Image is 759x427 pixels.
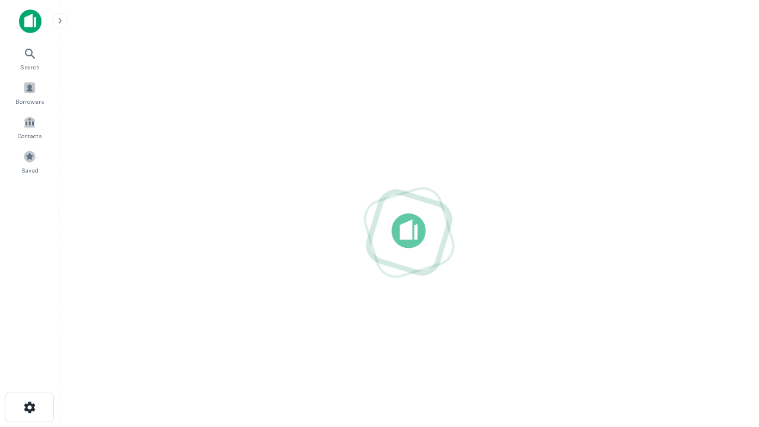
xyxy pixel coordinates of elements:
[4,111,56,143] a: Contacts
[4,42,56,74] a: Search
[18,131,42,141] span: Contacts
[21,165,39,175] span: Saved
[19,9,42,33] img: capitalize-icon.png
[4,145,56,177] a: Saved
[20,62,40,72] span: Search
[4,77,56,109] a: Borrowers
[15,97,44,106] span: Borrowers
[700,332,759,389] iframe: Chat Widget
